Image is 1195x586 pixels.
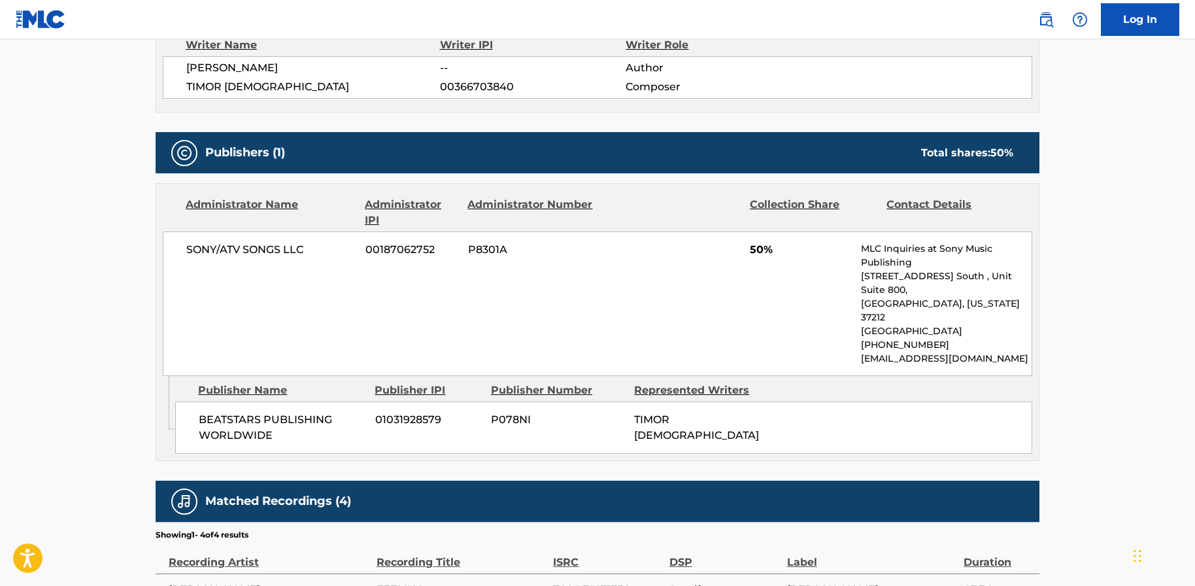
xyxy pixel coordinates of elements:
div: Publisher IPI [375,383,481,398]
span: [PERSON_NAME] [186,60,440,76]
div: Administrator Name [186,197,355,228]
img: help [1072,12,1088,27]
span: BEATSTARS PUBLISHING WORLDWIDE [199,412,365,443]
img: MLC Logo [16,10,66,29]
div: Recording Title [377,541,547,570]
div: Contact Details [886,197,1013,228]
p: [PHONE_NUMBER] [861,338,1032,352]
span: 50% [750,242,851,258]
div: Collection Share [750,197,877,228]
div: Label [787,541,957,570]
span: 00187062752 [365,242,458,258]
img: Publishers [177,145,192,161]
img: search [1038,12,1054,27]
div: Administrator Number [467,197,594,228]
h5: Matched Recordings (4) [205,494,351,509]
div: Recording Artist [169,541,370,570]
p: [STREET_ADDRESS] South , Unit Suite 800, [861,269,1032,297]
div: Help [1067,7,1093,33]
span: Author [626,60,795,76]
p: [GEOGRAPHIC_DATA] [861,324,1032,338]
div: Writer Name [186,37,440,53]
div: Publisher Name [198,383,365,398]
div: Administrator IPI [365,197,458,228]
span: P8301A [468,242,595,258]
div: Duration [964,541,1033,570]
span: P078NI [491,412,624,428]
span: SONY/ATV SONGS LLC [186,242,356,258]
span: TIMOR [DEMOGRAPHIC_DATA] [186,79,440,95]
span: 01031928579 [375,412,481,428]
p: MLC Inquiries at Sony Music Publishing [861,242,1032,269]
a: Public Search [1033,7,1059,33]
span: 50 % [990,146,1013,159]
span: -- [440,60,626,76]
div: Represented Writers [634,383,767,398]
img: Matched Recordings [177,494,192,509]
div: Writer Role [626,37,795,53]
div: Writer IPI [440,37,626,53]
div: Total shares: [921,145,1013,161]
span: Composer [626,79,795,95]
div: DSP [669,541,781,570]
div: Publisher Number [491,383,624,398]
div: Drag [1134,536,1141,576]
p: [GEOGRAPHIC_DATA], [US_STATE] 37212 [861,297,1032,324]
a: Log In [1101,3,1179,36]
h5: Publishers (1) [205,145,285,160]
p: Showing 1 - 4 of 4 results [156,529,248,541]
div: ISRC [553,541,662,570]
p: [EMAIL_ADDRESS][DOMAIN_NAME] [861,352,1032,366]
span: 00366703840 [440,79,626,95]
span: TIMOR [DEMOGRAPHIC_DATA] [634,413,759,441]
iframe: Chat Widget [1130,523,1195,586]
